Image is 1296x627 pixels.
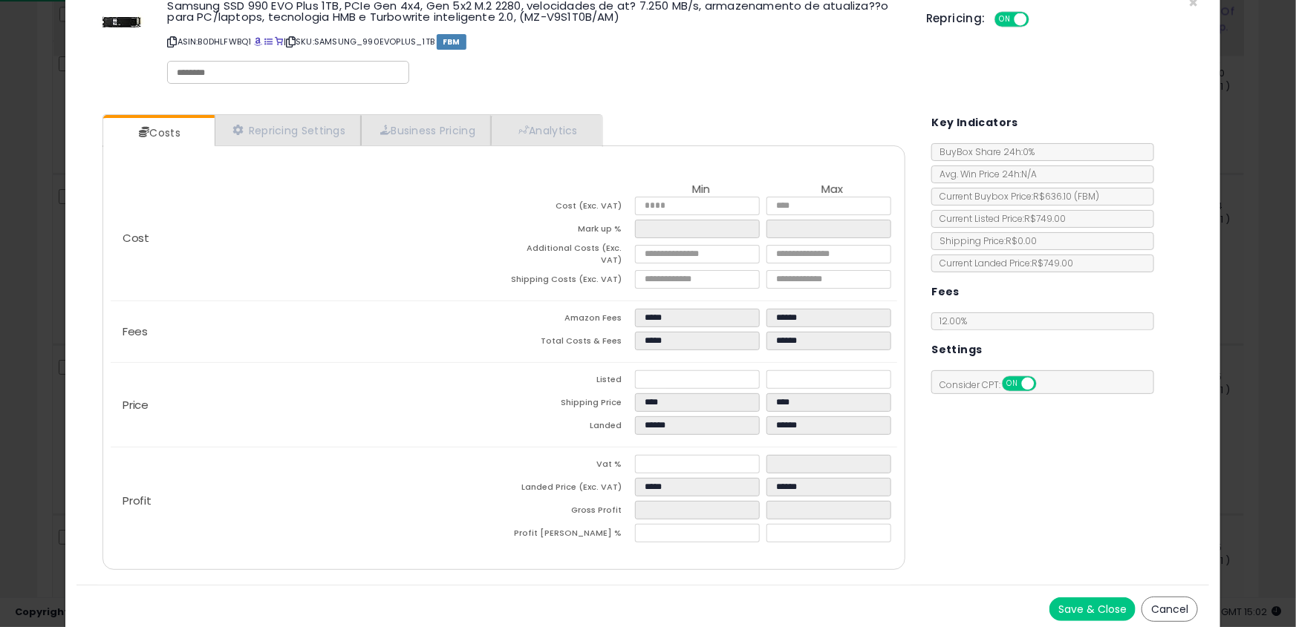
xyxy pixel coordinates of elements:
a: Analytics [491,115,601,145]
h5: Settings [931,341,982,359]
th: Min [635,183,766,197]
td: Cost (Exc. VAT) [504,197,636,220]
a: Your listing only [275,36,283,47]
span: Current Buybox Price: [932,190,1099,203]
a: Repricing Settings [215,115,362,145]
a: Business Pricing [361,115,491,145]
td: Landed Price (Exc. VAT) [504,478,636,501]
button: Save & Close [1049,597,1136,621]
span: FBM [437,34,466,50]
td: Landed [504,416,636,439]
td: Shipping Costs (Exc. VAT) [504,270,636,293]
p: ASIN: B0DHLFWBQ1 | SKU: SAMSUNG_990EVOPLUS_1TB [167,30,904,53]
span: ON [996,13,1015,26]
td: Vat % [504,455,636,478]
button: Cancel [1142,597,1198,622]
p: Profit [111,495,504,507]
span: R$636.10 [1033,190,1099,203]
th: Max [766,183,898,197]
a: Costs [103,118,213,148]
span: Current Listed Price: R$749.00 [932,212,1066,225]
p: Price [111,399,504,411]
p: Fees [111,326,504,338]
span: Consider CPT: [932,378,1056,391]
span: Shipping Price: R$0.00 [932,234,1037,247]
span: ( FBM ) [1074,190,1099,203]
td: Profit [PERSON_NAME] % [504,524,636,547]
span: Avg. Win Price 24h: N/A [932,168,1037,180]
td: Mark up % [504,220,636,243]
td: Listed [504,370,636,393]
p: Cost [111,232,504,244]
h5: Key Indicators [931,114,1018,132]
span: Current Landed Price: R$749.00 [932,257,1073,269]
span: OFF [1027,13,1051,26]
td: Shipping Price [504,393,636,416]
h5: Repricing: [926,13,986,24]
span: OFF [1035,378,1058,390]
a: BuyBox page [254,36,262,47]
span: BuyBox Share 24h: 0% [932,145,1035,158]
td: Total Costs & Fees [504,332,636,355]
h5: Fees [931,283,960,301]
td: Gross Profit [504,501,636,524]
span: ON [1004,378,1023,390]
td: Additional Costs (Exc. VAT) [504,243,636,270]
td: Amazon Fees [504,309,636,332]
span: 12.00 % [940,315,967,327]
a: All offer listings [264,36,273,47]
